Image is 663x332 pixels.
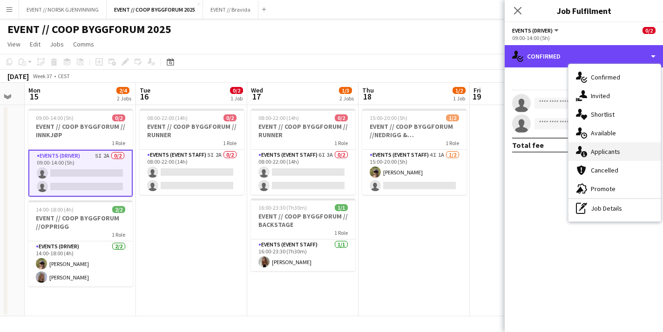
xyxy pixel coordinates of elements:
[112,114,125,121] span: 0/2
[26,38,44,50] a: Edit
[251,239,355,271] app-card-role: Events (Event Staff)1/116:00-23:30 (7h30m)[PERSON_NAME]
[28,214,133,231] h3: EVENT // COOP BYGGFORUM //OPPRIGG
[147,114,188,121] span: 08:00-22:00 (14h)
[140,150,244,195] app-card-role: Events (Event Staff)5I2A0/208:00-22:00 (14h)
[568,105,661,124] div: Shortlist
[230,87,243,94] span: 0/2
[112,139,125,146] span: 1 Role
[335,114,348,121] span: 0/2
[4,38,24,50] a: View
[362,122,467,139] h3: EVENT // COOP BYGGFORUM //NEDRIGG & TILBAKELEVERING
[36,206,74,213] span: 14:00-18:00 (4h)
[117,95,131,102] div: 2 Jobs
[258,114,299,121] span: 08:00-22:00 (14h)
[334,139,348,146] span: 1 Role
[446,114,459,121] span: 1/2
[230,95,243,102] div: 1 Job
[251,122,355,139] h3: EVENT // COOP BYGGFORUM // RUNNER
[362,86,374,94] span: Thu
[512,34,656,41] div: 09:00-14:00 (5h)
[512,27,560,34] button: Events (Driver)
[568,179,661,198] div: Promote
[73,40,94,48] span: Comms
[250,91,263,102] span: 17
[7,72,29,81] div: [DATE]
[223,139,237,146] span: 1 Role
[251,86,263,94] span: Wed
[370,114,407,121] span: 15:00-20:00 (5h)
[251,212,355,229] h3: EVENT // COOP BYGGFORUM // BACKSTAGE
[7,22,171,36] h1: EVENT // COOP BYGGFORUM 2025
[28,109,133,197] app-job-card: 09:00-14:00 (5h)0/2EVENT // COOP BYGGFORUM // INNKJØP1 RoleEvents (Driver)5I2A0/209:00-14:00 (5h)
[334,229,348,236] span: 1 Role
[28,200,133,286] app-job-card: 14:00-18:00 (4h)2/2EVENT // COOP BYGGFORUM //OPPRIGG1 RoleEvents (Driver)2/214:00-18:00 (4h)[PERS...
[568,68,661,86] div: Confirmed
[69,38,98,50] a: Comms
[50,40,64,48] span: Jobs
[472,91,481,102] span: 19
[28,150,133,197] app-card-role: Events (Driver)5I2A0/209:00-14:00 (5h)
[46,38,68,50] a: Jobs
[339,87,352,94] span: 1/3
[568,199,661,218] div: Job Details
[140,86,150,94] span: Tue
[362,109,467,195] app-job-card: 15:00-20:00 (5h)1/2EVENT // COOP BYGGFORUM //NEDRIGG & TILBAKELEVERING1 RoleEvents (Event Staff)4...
[512,140,544,150] div: Total fee
[339,95,354,102] div: 2 Jobs
[223,114,237,121] span: 0/2
[251,199,355,271] app-job-card: 16:00-23:30 (7h30m)1/1EVENT // COOP BYGGFORUM // BACKSTAGE1 RoleEvents (Event Staff)1/116:00-23:3...
[107,0,203,19] button: EVENT // COOP BYGGFORUM 2025
[474,86,481,94] span: Fri
[258,204,307,211] span: 16:00-23:30 (7h30m)
[7,40,20,48] span: View
[251,109,355,195] app-job-card: 08:00-22:00 (14h)0/2EVENT // COOP BYGGFORUM // RUNNER1 RoleEvents (Event Staff)6I3A0/208:00-22:00...
[568,86,661,105] div: Invited
[335,204,348,211] span: 1/1
[361,91,374,102] span: 18
[453,95,465,102] div: 1 Job
[112,231,125,238] span: 1 Role
[28,122,133,139] h3: EVENT // COOP BYGGFORUM // INNKJØP
[512,27,553,34] span: Events (Driver)
[505,45,663,67] div: Confirmed
[446,139,459,146] span: 1 Role
[116,87,129,94] span: 2/4
[505,5,663,17] h3: Job Fulfilment
[568,124,661,142] div: Available
[27,91,41,102] span: 15
[568,142,661,161] div: Applicants
[362,150,467,195] app-card-role: Events (Event Staff)4I1A1/215:00-20:00 (5h)[PERSON_NAME]
[112,206,125,213] span: 2/2
[140,109,244,195] app-job-card: 08:00-22:00 (14h)0/2EVENT // COOP BYGGFORUM // RUNNER1 RoleEvents (Event Staff)5I2A0/208:00-22:00...
[36,114,74,121] span: 09:00-14:00 (5h)
[31,73,54,80] span: Week 37
[30,40,41,48] span: Edit
[140,122,244,139] h3: EVENT // COOP BYGGFORUM // RUNNER
[568,161,661,179] div: Cancelled
[203,0,258,19] button: EVENT // Bravida
[251,150,355,195] app-card-role: Events (Event Staff)6I3A0/208:00-22:00 (14h)
[28,86,41,94] span: Mon
[28,241,133,286] app-card-role: Events (Driver)2/214:00-18:00 (4h)[PERSON_NAME][PERSON_NAME]
[138,91,150,102] span: 16
[453,87,466,94] span: 1/2
[58,73,70,80] div: CEST
[643,27,656,34] span: 0/2
[19,0,107,19] button: EVENT // NORSK GJENVINNING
